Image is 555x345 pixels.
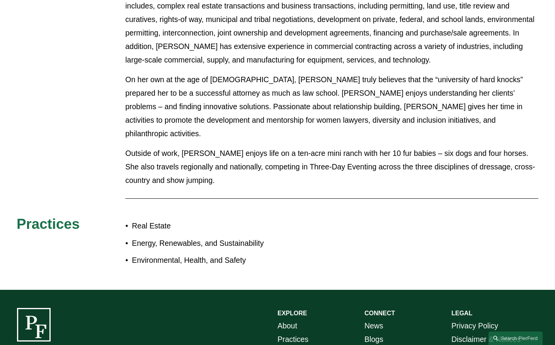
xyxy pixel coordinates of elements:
strong: CONNECT [364,310,395,316]
p: Outside of work, [PERSON_NAME] enjoys life on a ten-acre mini ranch with her 10 fur babies – six ... [125,147,538,187]
p: On her own at the age of [DEMOGRAPHIC_DATA], [PERSON_NAME] truly believes that the “university of... [125,73,538,140]
a: News [364,319,383,333]
a: About [277,319,297,333]
p: Real Estate [132,219,277,233]
strong: LEGAL [451,310,472,316]
a: Search this site [489,331,543,345]
span: Practices [17,216,80,232]
p: Environmental, Health, and Safety [132,254,277,267]
a: Privacy Policy [451,319,498,333]
strong: EXPLORE [277,310,307,316]
p: Energy, Renewables, and Sustainability [132,237,277,250]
